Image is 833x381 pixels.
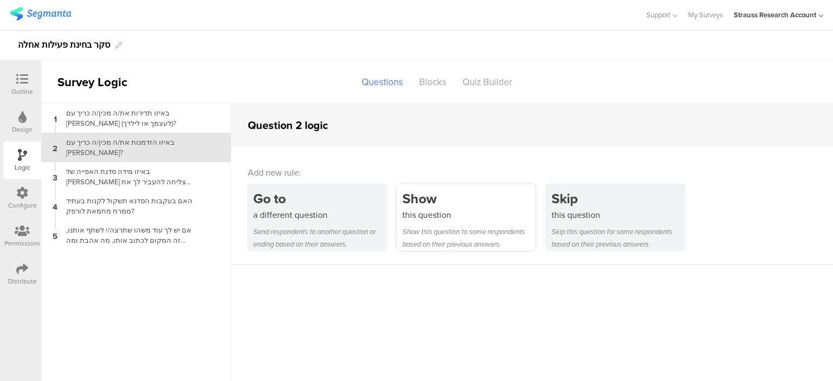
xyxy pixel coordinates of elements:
div: Go to [253,189,386,209]
div: Permissions [4,238,40,248]
div: באיזו הזדמנות את/ה מכין/ה כריך עם [PERSON_NAME]? [60,137,195,158]
div: אם יש לך עוד משהו שתרצה/י לשתף אותנו, זה המקום לכתוב אותו, מה אהבת ומה פחות, בקיצור אנחנו פתוחים ... [60,225,195,246]
span: 2 [53,141,57,153]
span: 4 [53,200,57,212]
div: Logic [15,163,30,172]
div: Questions [354,73,411,92]
div: Quiz Builder [454,73,521,92]
div: this question [402,209,535,221]
div: סקר בחינת פעילות אחלה [18,36,110,54]
div: האם בעקבות הסדנא תשקול לקנות בעתיד ממרח מחמאת לורפק? [60,196,195,216]
div: a different question [253,209,386,221]
div: Survey Logic [41,73,166,91]
div: Strauss Research Account [734,10,816,20]
div: Show [402,189,535,209]
div: Outline [11,87,33,96]
div: Design [12,125,33,134]
div: Configure [8,201,37,210]
div: this question [552,209,684,221]
div: Question 2 logic [248,117,328,133]
span: 5 [53,229,57,241]
div: באיזו מידה סדנת האפייה של [PERSON_NAME] הצליחה להעביר לך את מסרים הבאים? [60,166,195,187]
span: Support [646,10,670,20]
div: באיזו תדירות את/ה מכין/ה כריך עם [PERSON_NAME] (לעצמך או לילדך)? [60,108,195,128]
div: Skip [552,189,684,209]
div: Send respondents to another question or ending based on their answers. [253,225,386,250]
div: Distribute [8,276,37,286]
div: Show this question to some respondents based on their previous answers. [402,225,535,250]
div: Add new rule: [248,166,817,179]
div: Blocks [411,73,454,92]
div: Skip this question for some respondents based on their previous answers. [552,225,684,250]
span: 3 [53,171,57,183]
span: 1 [54,112,57,124]
img: segmanta logo [10,7,71,21]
